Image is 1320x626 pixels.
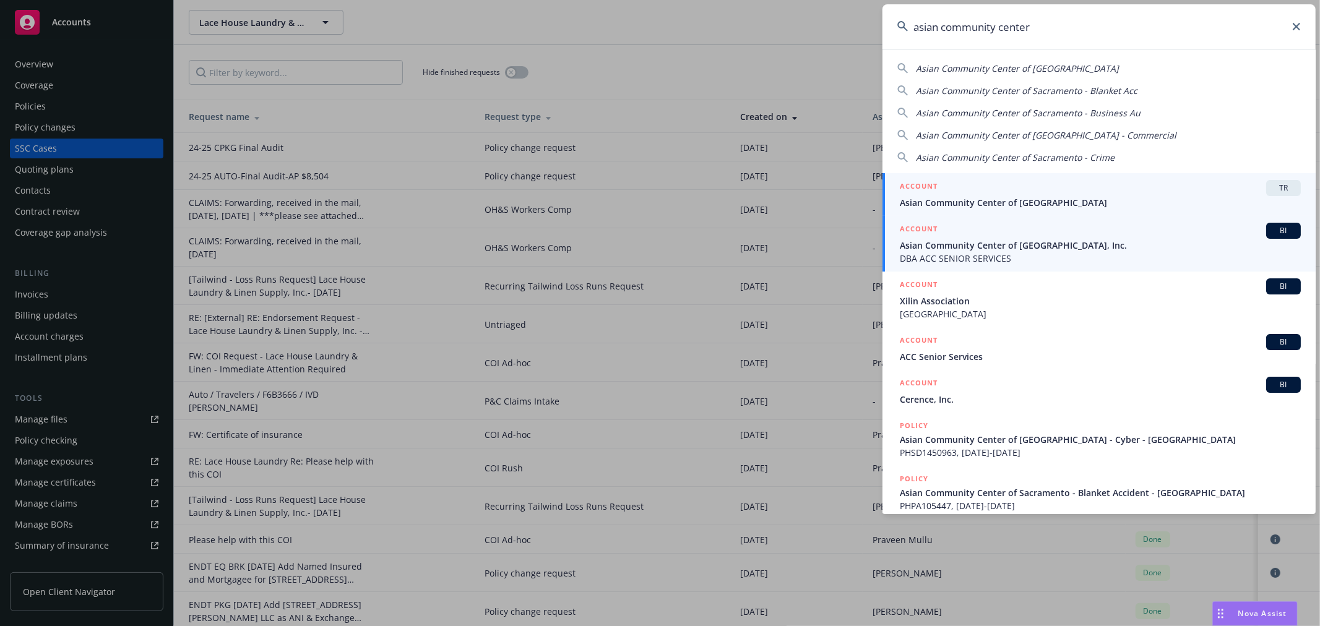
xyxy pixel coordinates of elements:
[900,499,1301,512] span: PHPA105447, [DATE]-[DATE]
[900,223,938,238] h5: ACCOUNT
[900,252,1301,265] span: DBA ACC SENIOR SERVICES
[900,486,1301,499] span: Asian Community Center of Sacramento - Blanket Accident - [GEOGRAPHIC_DATA]
[882,173,1316,216] a: ACCOUNTTRAsian Community Center of [GEOGRAPHIC_DATA]
[882,272,1316,327] a: ACCOUNTBIXilin Association[GEOGRAPHIC_DATA]
[1271,281,1296,292] span: BI
[916,152,1115,163] span: Asian Community Center of Sacramento - Crime
[882,466,1316,519] a: POLICYAsian Community Center of Sacramento - Blanket Accident - [GEOGRAPHIC_DATA]PHPA105447, [DAT...
[882,216,1316,272] a: ACCOUNTBIAsian Community Center of [GEOGRAPHIC_DATA], Inc.DBA ACC SENIOR SERVICES
[900,180,938,195] h5: ACCOUNT
[882,327,1316,370] a: ACCOUNTBIACC Senior Services
[900,334,938,349] h5: ACCOUNT
[900,446,1301,459] span: PHSD1450963, [DATE]-[DATE]
[900,393,1301,406] span: Cerence, Inc.
[900,419,928,432] h5: POLICY
[1213,602,1228,625] div: Drag to move
[900,473,928,485] h5: POLICY
[1271,379,1296,390] span: BI
[1238,608,1287,619] span: Nova Assist
[916,62,1119,74] span: Asian Community Center of [GEOGRAPHIC_DATA]
[916,107,1141,119] span: Asian Community Center of Sacramento - Business Au
[1212,601,1298,626] button: Nova Assist
[900,307,1301,320] span: [GEOGRAPHIC_DATA]
[916,129,1176,141] span: Asian Community Center of [GEOGRAPHIC_DATA] - Commercial
[900,350,1301,363] span: ACC Senior Services
[1271,225,1296,236] span: BI
[900,377,938,392] h5: ACCOUNT
[900,294,1301,307] span: Xilin Association
[882,413,1316,466] a: POLICYAsian Community Center of [GEOGRAPHIC_DATA] - Cyber - [GEOGRAPHIC_DATA]PHSD1450963, [DATE]-...
[1271,337,1296,348] span: BI
[900,433,1301,446] span: Asian Community Center of [GEOGRAPHIC_DATA] - Cyber - [GEOGRAPHIC_DATA]
[1271,182,1296,194] span: TR
[882,4,1316,49] input: Search...
[882,370,1316,413] a: ACCOUNTBICerence, Inc.
[916,85,1137,96] span: Asian Community Center of Sacramento - Blanket Acc
[900,278,938,293] h5: ACCOUNT
[900,196,1301,209] span: Asian Community Center of [GEOGRAPHIC_DATA]
[900,239,1301,252] span: Asian Community Center of [GEOGRAPHIC_DATA], Inc.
